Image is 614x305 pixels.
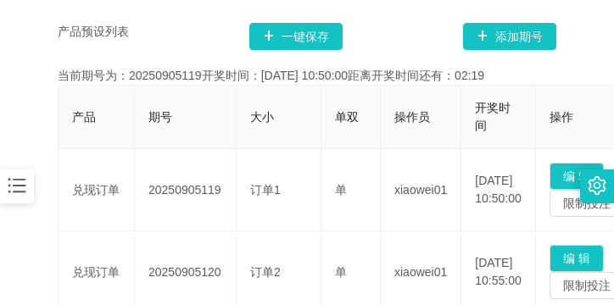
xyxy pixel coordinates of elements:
[475,101,511,132] span: 开奖时间
[250,183,281,197] span: 订单1
[250,110,274,124] span: 大小
[72,110,96,124] span: 产品
[58,23,129,50] span: 产品预设列表
[588,176,606,195] i: 图标: setting
[550,163,604,190] button: 编 辑
[148,110,172,124] span: 期号
[249,23,343,50] button: 图标: plus一键保存
[394,110,430,124] span: 操作员
[135,149,237,231] td: 20250905119
[335,183,347,197] span: 单
[550,245,604,272] button: 编 辑
[463,23,556,50] button: 图标: plus添加期号
[59,149,135,231] td: 兑现订单
[381,149,461,231] td: xiaowei01
[58,67,556,85] div: 当前期号为：20250905119开奖时间：[DATE] 10:50:00距离开奖时间还有：02:19
[335,265,347,279] span: 单
[6,175,28,197] i: 图标: bars
[550,110,573,124] span: 操作
[461,149,536,231] td: [DATE] 10:50:00
[335,110,359,124] span: 单双
[250,265,281,279] span: 订单2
